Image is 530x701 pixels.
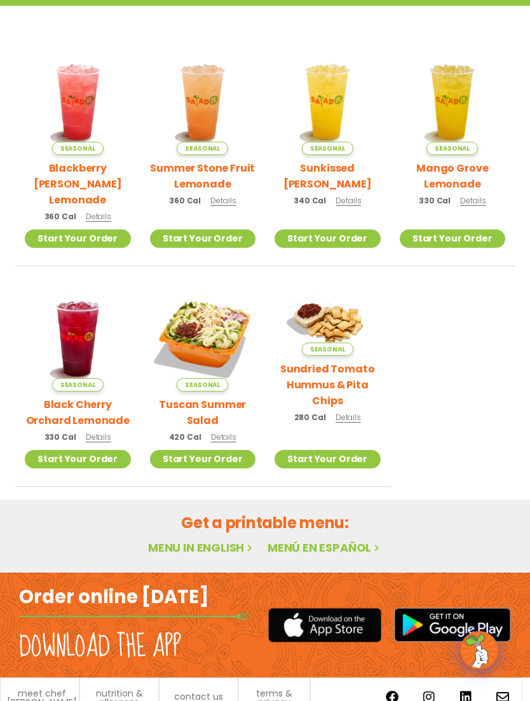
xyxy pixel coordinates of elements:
[25,49,131,155] img: Product photo for Blackberry Bramble Lemonade
[150,285,256,391] img: Product photo for Tuscan Summer Salad
[461,632,497,668] img: wpChatIcon
[15,512,515,534] h2: Get a printable menu:
[210,195,236,206] span: Details
[52,142,104,155] span: Seasonal
[275,450,381,468] a: Start Your Order
[275,229,381,248] a: Start Your Order
[25,450,131,468] a: Start Your Order
[19,585,209,609] h2: Order online [DATE]
[19,629,181,665] h2: Download the app
[44,211,76,222] span: 360 Cal
[400,160,506,192] h2: Mango Grove Lemonade
[25,397,131,428] h2: Black Cherry Orchard Lemonade
[86,211,111,222] span: Details
[52,378,104,391] span: Seasonal
[294,195,326,207] span: 340 Cal
[268,540,382,555] a: Menú en español
[25,229,131,248] a: Start Your Order
[211,432,236,442] span: Details
[336,412,361,423] span: Details
[400,229,506,248] a: Start Your Order
[275,285,381,356] img: Product photo for Sundried Tomato Hummus & Pita Chips
[150,450,256,468] a: Start Your Order
[394,608,511,642] img: google_play
[275,160,381,192] h2: Sunkissed [PERSON_NAME]
[302,343,353,356] span: Seasonal
[400,49,506,155] img: Product photo for Mango Grove Lemonade
[148,540,255,555] a: Menu in English
[25,285,131,391] img: Product photo for Black Cherry Orchard Lemonade
[419,195,451,207] span: 330 Cal
[177,142,228,155] span: Seasonal
[44,432,76,443] span: 330 Cal
[174,692,223,701] a: contact us
[275,49,381,155] img: Product photo for Sunkissed Yuzu Lemonade
[19,613,249,620] img: fork
[25,160,131,208] h2: Blackberry [PERSON_NAME] Lemonade
[294,412,326,423] span: 280 Cal
[177,378,228,391] span: Seasonal
[426,142,478,155] span: Seasonal
[268,606,381,644] img: appstore
[150,160,256,192] h2: Summer Stone Fruit Lemonade
[336,195,361,206] span: Details
[86,432,111,442] span: Details
[150,397,256,428] h2: Tuscan Summer Salad
[460,195,486,206] span: Details
[302,142,353,155] span: Seasonal
[169,432,201,443] span: 420 Cal
[150,229,256,248] a: Start Your Order
[275,361,381,409] h2: Sundried Tomato Hummus & Pita Chips
[150,49,256,155] img: Product photo for Summer Stone Fruit Lemonade
[169,195,201,207] span: 360 Cal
